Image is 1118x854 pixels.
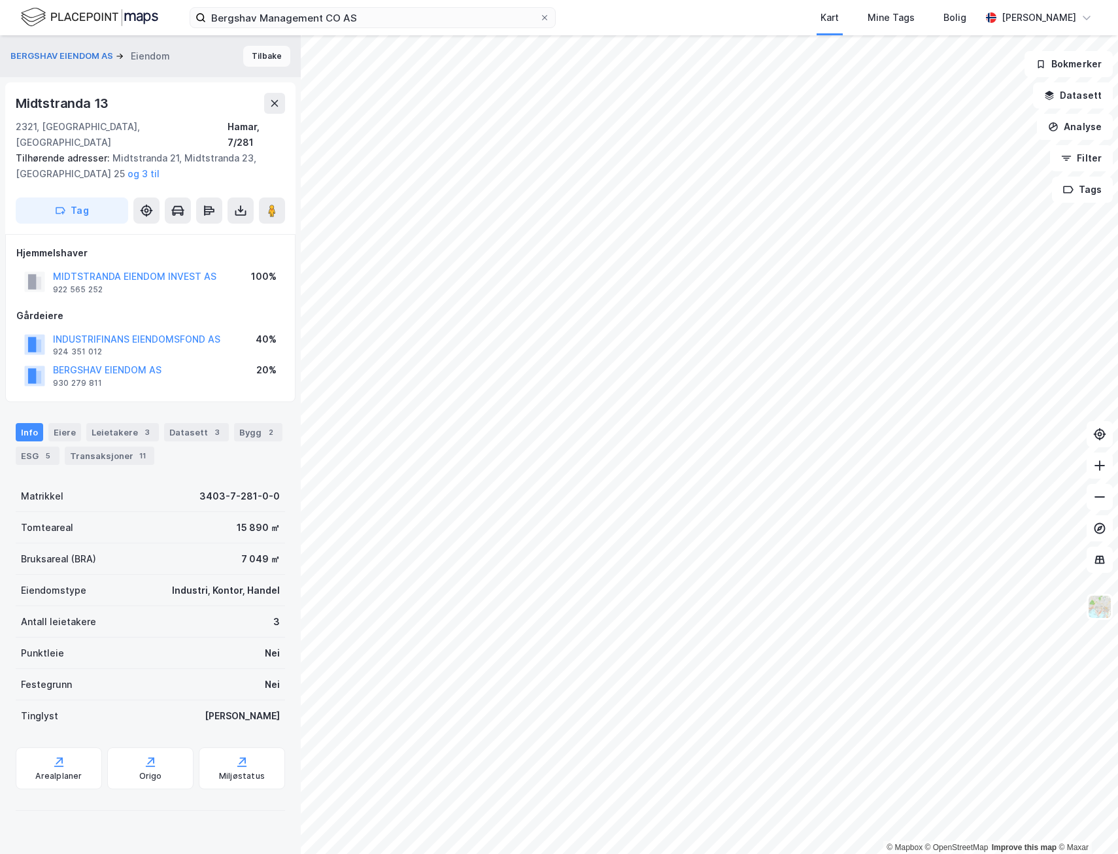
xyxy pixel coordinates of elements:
div: 930 279 811 [53,378,102,388]
div: Antall leietakere [21,614,96,630]
div: 7 049 ㎡ [241,551,280,567]
div: Arealplaner [35,771,82,781]
a: Mapbox [887,843,923,852]
div: Datasett [164,423,229,441]
div: Hamar, 7/281 [228,119,285,150]
div: 2321, [GEOGRAPHIC_DATA], [GEOGRAPHIC_DATA] [16,119,228,150]
a: OpenStreetMap [925,843,989,852]
div: Nei [265,645,280,661]
div: 11 [136,449,149,462]
div: 2 [264,426,277,439]
div: Midtstranda 21, Midtstranda 23, [GEOGRAPHIC_DATA] 25 [16,150,275,182]
div: Gårdeiere [16,308,284,324]
div: Midtstranda 13 [16,93,111,114]
div: Eiendomstype [21,583,86,598]
div: Bygg [234,423,282,441]
div: ESG [16,447,59,465]
div: Punktleie [21,645,64,661]
div: 3 [211,426,224,439]
button: Tags [1052,177,1113,203]
div: 922 565 252 [53,284,103,295]
div: Info [16,423,43,441]
div: 100% [251,269,277,284]
div: Transaksjoner [65,447,154,465]
span: Tilhørende adresser: [16,152,112,163]
div: 40% [256,332,277,347]
div: Leietakere [86,423,159,441]
div: 20% [256,362,277,378]
div: 924 351 012 [53,347,102,357]
div: Bruksareal (BRA) [21,551,96,567]
button: Tag [16,197,128,224]
div: Tomteareal [21,520,73,536]
div: Kart [821,10,839,26]
div: Tinglyst [21,708,58,724]
button: Tilbake [243,46,290,67]
div: Hjemmelshaver [16,245,284,261]
div: Industri, Kontor, Handel [172,583,280,598]
div: Nei [265,677,280,692]
div: Matrikkel [21,488,63,504]
div: Bolig [943,10,966,26]
div: Mine Tags [868,10,915,26]
button: Bokmerker [1025,51,1113,77]
div: 3 [273,614,280,630]
div: Eiendom [131,48,170,64]
div: Festegrunn [21,677,72,692]
div: [PERSON_NAME] [205,708,280,724]
div: 15 890 ㎡ [237,520,280,536]
div: 3 [141,426,154,439]
button: Analyse [1037,114,1113,140]
div: Eiere [48,423,81,441]
input: Søk på adresse, matrikkel, gårdeiere, leietakere eller personer [206,8,539,27]
button: Datasett [1033,82,1113,109]
button: Filter [1050,145,1113,171]
div: [PERSON_NAME] [1002,10,1076,26]
a: Improve this map [992,843,1057,852]
div: Origo [139,771,162,781]
button: BERGSHAV EIENDOM AS [10,50,116,63]
div: 5 [41,449,54,462]
div: Miljøstatus [219,771,265,781]
div: 3403-7-281-0-0 [199,488,280,504]
img: logo.f888ab2527a4732fd821a326f86c7f29.svg [21,6,158,29]
iframe: Chat Widget [1053,791,1118,854]
img: Z [1087,594,1112,619]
